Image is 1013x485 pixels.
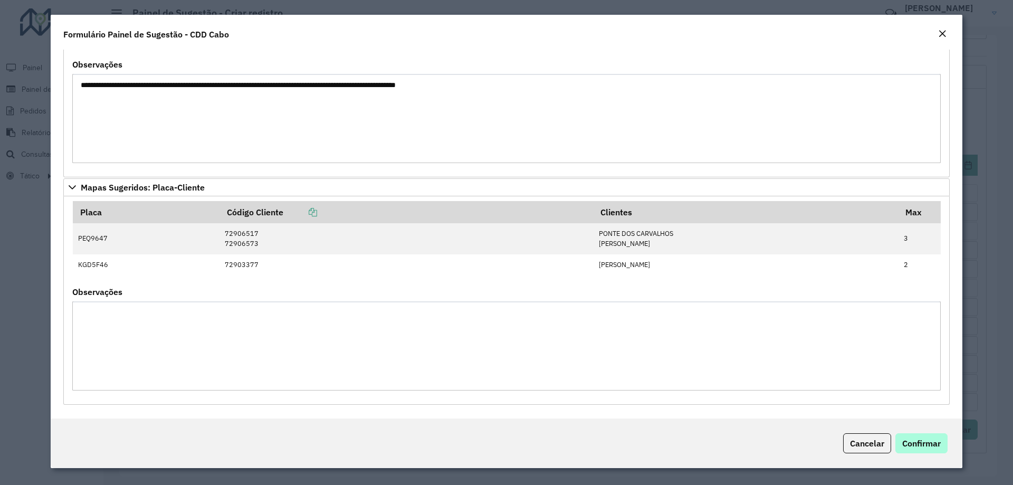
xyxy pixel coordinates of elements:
[219,201,593,223] th: Código Cliente
[899,201,941,223] th: Max
[593,201,898,223] th: Clientes
[895,433,948,453] button: Confirmar
[63,28,229,41] h4: Formulário Painel de Sugestão - CDD Cabo
[593,223,898,254] td: PONTE DOS CARVALHOS [PERSON_NAME]
[902,438,941,449] span: Confirmar
[899,223,941,254] td: 3
[593,254,898,275] td: [PERSON_NAME]
[850,438,884,449] span: Cancelar
[63,178,950,196] a: Mapas Sugeridos: Placa-Cliente
[899,254,941,275] td: 2
[73,223,219,254] td: PEQ9647
[81,183,205,192] span: Mapas Sugeridos: Placa-Cliente
[72,286,122,298] label: Observações
[63,21,950,177] div: Cliente para Recarga
[219,223,593,254] td: 72906517 72906573
[283,207,317,217] a: Copiar
[843,433,891,453] button: Cancelar
[73,254,219,275] td: KGD5F46
[938,30,947,38] em: Fechar
[72,58,122,71] label: Observações
[935,27,950,41] button: Close
[73,201,219,223] th: Placa
[63,196,950,405] div: Mapas Sugeridos: Placa-Cliente
[219,254,593,275] td: 72903377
